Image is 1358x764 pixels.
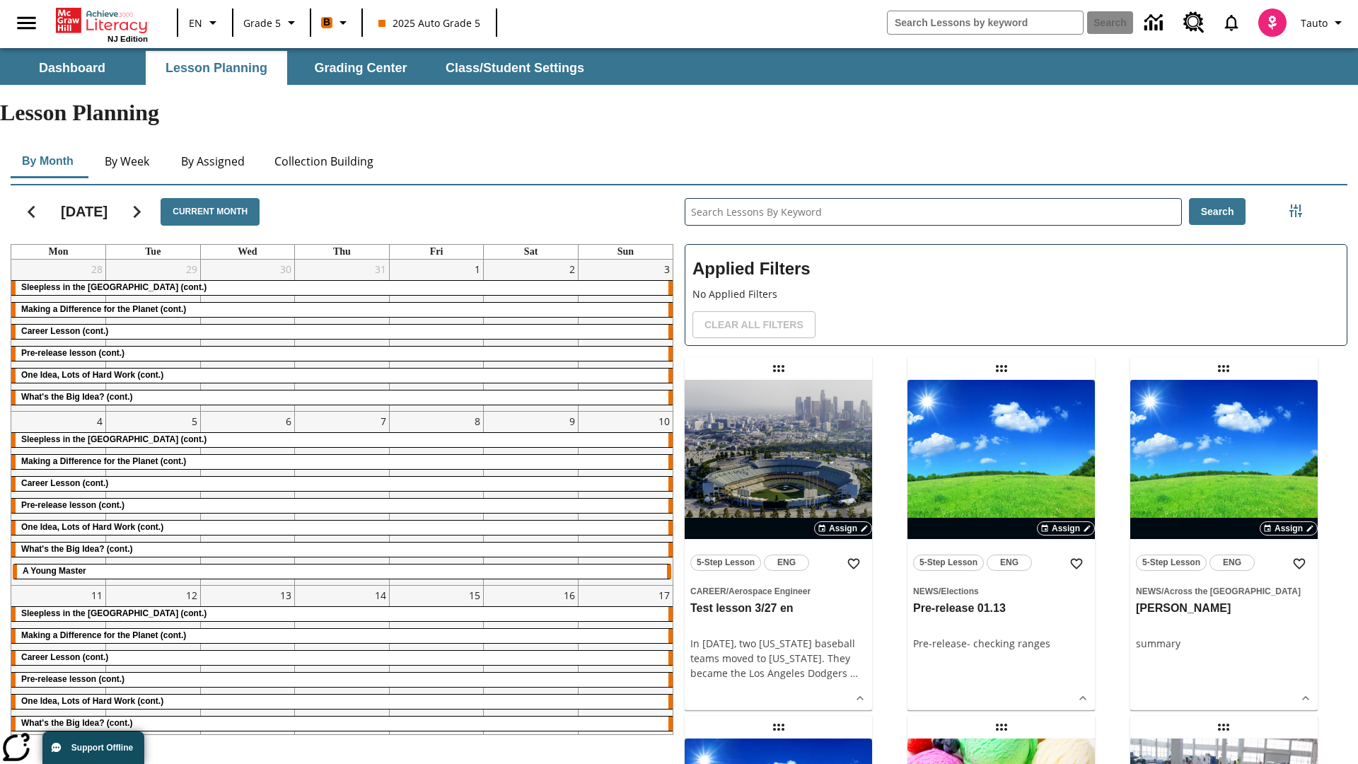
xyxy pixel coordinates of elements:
span: 5-Step Lesson [919,555,977,570]
td: August 10, 2025 [578,411,673,585]
button: ENG [987,555,1032,571]
button: ENG [764,555,809,571]
span: Topic: News/Across the US [1136,583,1312,598]
div: One Idea, Lots of Hard Work (cont.) [11,695,673,709]
button: Boost Class color is orange. Change class color [315,10,357,35]
span: ENG [777,555,796,570]
a: August 16, 2025 [561,586,578,605]
div: Pre-release lesson (cont.) [11,673,673,687]
span: 5-Step Lesson [697,555,755,570]
button: Show Details [1295,688,1316,709]
div: A Young Master [13,565,671,579]
h2: Applied Filters [692,252,1340,286]
div: Draggable lesson: Test pre-release 21 [1212,716,1235,739]
a: August 10, 2025 [656,412,673,431]
td: August 2, 2025 [484,260,579,412]
span: Pre-release lesson (cont.) [21,674,124,684]
a: August 7, 2025 [378,412,389,431]
div: In [DATE], two [US_STATE] baseball teams moved to [US_STATE]. They became the Los Angeles Dodgers [690,636,866,681]
a: Thursday [330,245,354,259]
a: August 5, 2025 [189,412,200,431]
a: July 29, 2025 [183,260,200,279]
button: Assign Choose Dates [1260,521,1318,536]
td: August 6, 2025 [200,411,295,585]
span: … [850,666,858,680]
td: August 16, 2025 [484,585,579,737]
a: Tuesday [142,245,163,259]
td: August 14, 2025 [295,585,390,737]
button: Collection Building [263,144,385,178]
a: August 17, 2025 [656,586,673,605]
div: What's the Big Idea? (cont.) [11,390,673,405]
td: August 8, 2025 [389,411,484,585]
button: 5-Step Lesson [690,555,761,571]
span: What's the Big Idea? (cont.) [21,392,133,402]
div: Draggable lesson: Pre-release 01.13 [990,357,1013,380]
div: What's the Big Idea? (cont.) [11,543,673,557]
span: Support Offline [71,743,133,753]
span: Making a Difference for the Planet (cont.) [21,456,186,466]
div: Pre-release lesson (cont.) [11,499,673,513]
a: August 14, 2025 [372,586,389,605]
a: August 4, 2025 [94,412,105,431]
td: July 31, 2025 [295,260,390,412]
a: August 2, 2025 [567,260,578,279]
input: Search Lessons By Keyword [685,199,1181,225]
td: July 28, 2025 [11,260,106,412]
a: Wednesday [235,245,260,259]
div: lesson details [685,380,872,710]
div: Draggable lesson: Ready step order [767,716,790,739]
div: Career Lesson (cont.) [11,477,673,491]
a: July 31, 2025 [372,260,389,279]
button: Select a new avatar [1250,4,1295,41]
td: August 15, 2025 [389,585,484,737]
a: Friday [427,245,446,259]
span: Career [690,586,726,596]
button: ENG [1209,555,1255,571]
span: ENG [1223,555,1241,570]
span: One Idea, Lots of Hard Work (cont.) [21,522,163,532]
div: lesson details [1130,380,1318,710]
span: Career Lesson (cont.) [21,326,108,336]
span: Aerospace Engineer [729,586,811,596]
a: August 11, 2025 [88,586,105,605]
div: One Idea, Lots of Hard Work (cont.) [11,521,673,535]
span: Grade 5 [243,16,281,30]
span: Sleepless in the Animal Kingdom (cont.) [21,608,207,618]
div: One Idea, Lots of Hard Work (cont.) [11,369,673,383]
button: Next [119,194,155,230]
a: August 12, 2025 [183,586,200,605]
a: July 28, 2025 [88,260,105,279]
a: August 3, 2025 [661,260,673,279]
div: Draggable lesson: olga inkwell [1212,357,1235,380]
span: Tauto [1301,16,1328,30]
div: Sleepless in the Animal Kingdom (cont.) [11,607,673,621]
button: By Month [11,144,85,178]
button: Show Details [849,688,871,709]
span: Pre-release lesson (cont.) [21,500,124,510]
span: Career Lesson (cont.) [21,652,108,662]
span: Sleepless in the Animal Kingdom (cont.) [21,282,207,292]
div: Career Lesson (cont.) [11,325,673,339]
button: 5-Step Lesson [913,555,984,571]
button: Add to Favorites [841,551,866,577]
span: ENG [1000,555,1018,570]
input: search field [888,11,1083,34]
a: August 13, 2025 [277,586,294,605]
span: EN [189,16,202,30]
div: Sleepless in the Animal Kingdom (cont.) [11,281,673,295]
img: avatar image [1258,8,1287,37]
span: Pre-release lesson (cont.) [21,348,124,358]
a: Home [56,6,148,35]
span: What's the Big Idea? (cont.) [21,544,133,554]
span: Assign [1275,522,1303,535]
button: By Assigned [170,144,256,178]
button: Current Month [161,198,260,226]
button: Lesson Planning [146,51,287,85]
h3: Test lesson 3/27 en [690,601,866,616]
a: Notifications [1213,4,1250,41]
button: 5-Step Lesson [1136,555,1207,571]
span: One Idea, Lots of Hard Work (cont.) [21,370,163,380]
button: Assign Choose Dates [1037,521,1095,536]
button: Grade: Grade 5, Select a grade [238,10,306,35]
